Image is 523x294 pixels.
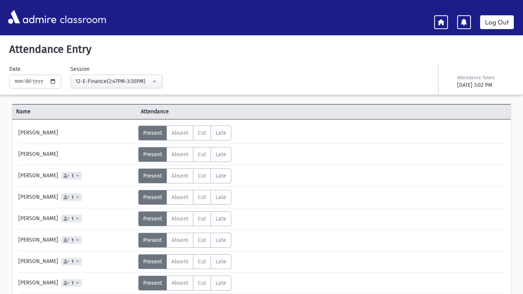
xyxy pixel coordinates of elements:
[172,130,188,136] span: Absent
[70,65,90,73] label: Session
[172,258,188,265] span: Absent
[70,216,75,221] span: 1
[143,237,162,243] span: Present
[138,276,231,291] div: AttTypes
[216,194,226,201] span: Late
[70,75,162,88] button: 12-E-Finance(2:47PM-3:30PM)
[172,237,188,243] span: Absent
[143,258,162,265] span: Present
[216,151,226,158] span: Late
[138,211,231,226] div: AttTypes
[70,173,75,178] span: 1
[75,77,151,85] div: 12-E-Finance(2:47PM-3:30PM)
[198,237,206,243] span: Cut
[6,8,58,26] img: AdmirePro
[138,168,231,183] div: AttTypes
[143,194,162,201] span: Present
[6,43,517,56] h5: Attendance Entry
[143,151,162,158] span: Present
[198,151,206,158] span: Cut
[12,108,137,116] span: Name
[143,216,162,222] span: Present
[216,173,226,179] span: Late
[198,280,206,286] span: Cut
[198,216,206,222] span: Cut
[15,190,138,205] div: [PERSON_NAME]
[70,281,75,286] span: 1
[138,254,231,269] div: AttTypes
[58,7,106,27] span: classroom
[138,126,231,140] div: AttTypes
[15,233,138,248] div: [PERSON_NAME]
[480,15,514,29] a: Log Out
[70,195,75,200] span: 1
[70,238,75,243] span: 1
[9,65,21,73] label: Date
[138,233,231,248] div: AttTypes
[216,216,226,222] span: Late
[198,173,206,179] span: Cut
[198,194,206,201] span: Cut
[457,74,512,81] div: Attendance Taken
[143,173,162,179] span: Present
[198,130,206,136] span: Cut
[70,259,75,264] span: 1
[172,151,188,158] span: Absent
[216,258,226,265] span: Late
[138,147,231,162] div: AttTypes
[198,258,206,265] span: Cut
[457,81,512,89] div: [DATE] 3:02 PM
[172,216,188,222] span: Absent
[15,147,138,162] div: [PERSON_NAME]
[15,254,138,269] div: [PERSON_NAME]
[137,108,262,116] span: Attendance
[15,276,138,291] div: [PERSON_NAME]
[138,190,231,205] div: AttTypes
[15,126,138,140] div: [PERSON_NAME]
[15,168,138,183] div: [PERSON_NAME]
[15,211,138,226] div: [PERSON_NAME]
[172,173,188,179] span: Absent
[216,237,226,243] span: Late
[143,280,162,286] span: Present
[216,130,226,136] span: Late
[143,130,162,136] span: Present
[172,280,188,286] span: Absent
[172,194,188,201] span: Absent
